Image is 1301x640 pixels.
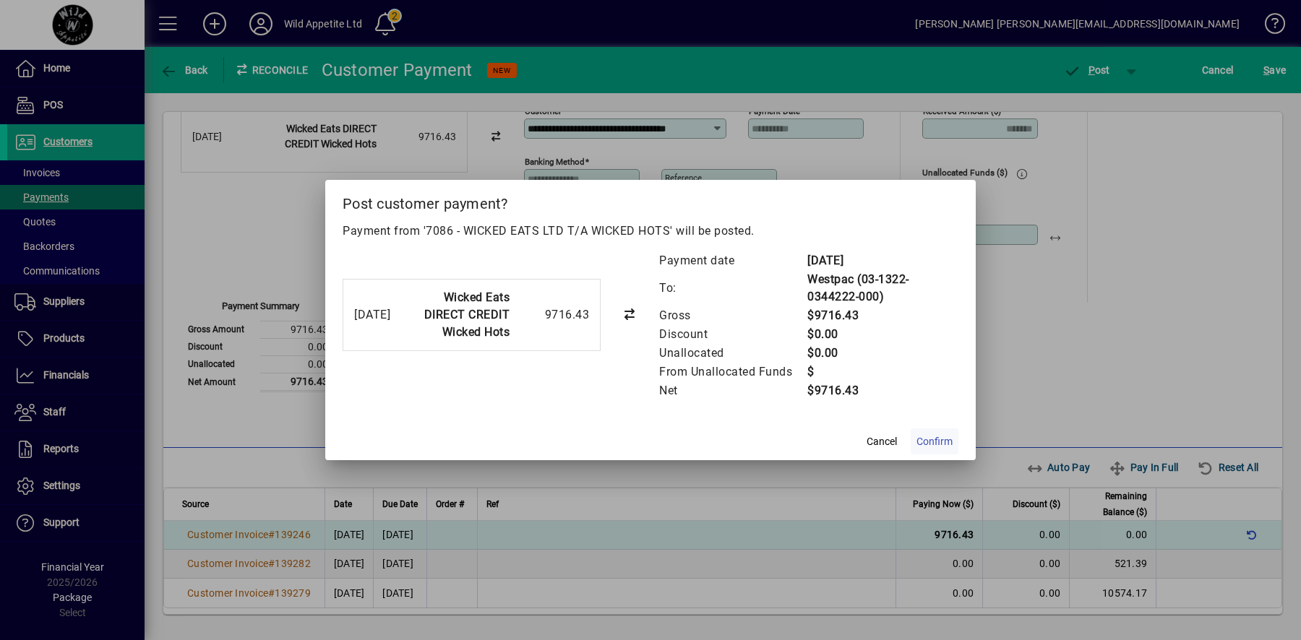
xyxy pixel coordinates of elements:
button: Cancel [859,428,905,454]
p: Payment from '7086 - WICKED EATS LTD T/A WICKED HOTS' will be posted. [343,222,958,240]
span: Confirm [916,434,953,449]
td: $ [807,363,958,381]
div: 9716.43 [517,306,589,324]
td: $9716.43 [807,306,958,325]
td: To: [658,270,807,306]
td: Gross [658,306,807,325]
h2: Post customer payment? [325,180,976,222]
td: $0.00 [807,325,958,344]
td: Westpac (03-1322-0344222-000) [807,270,958,306]
td: Net [658,381,807,400]
td: $0.00 [807,344,958,363]
button: Confirm [911,428,958,454]
td: $9716.43 [807,381,958,400]
td: Payment date [658,251,807,270]
strong: Wicked Eats DIRECT CREDIT Wicked Hots [424,290,510,339]
td: Discount [658,325,807,344]
div: [DATE] [354,306,390,324]
td: From Unallocated Funds [658,363,807,381]
td: [DATE] [807,251,958,270]
span: Cancel [867,434,897,449]
td: Unallocated [658,344,807,363]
